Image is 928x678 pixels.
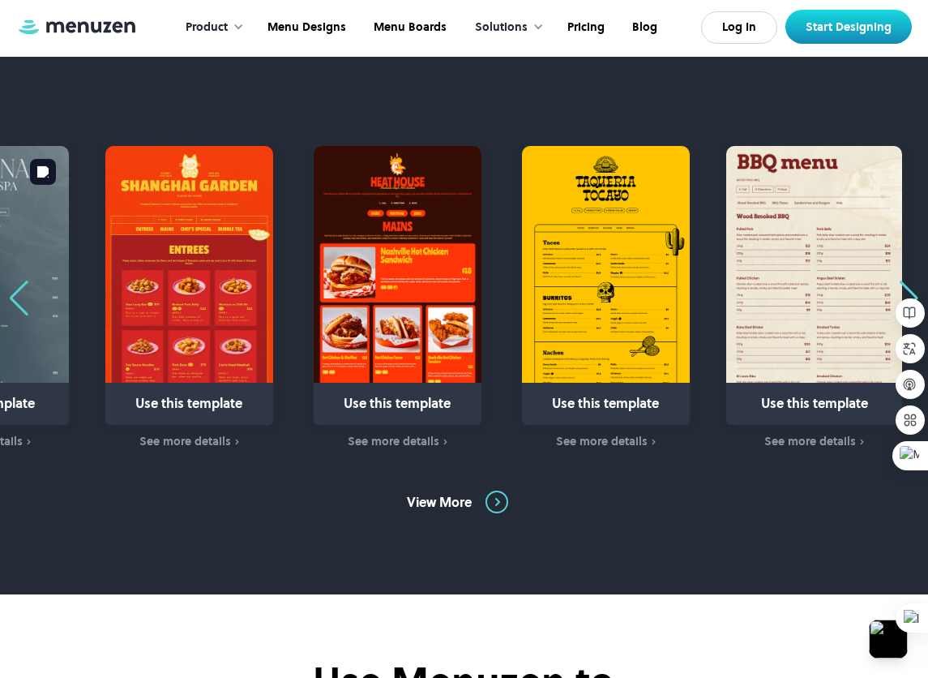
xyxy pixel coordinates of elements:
div: Product [169,2,252,53]
div: See more details [556,435,648,448]
div: See more details [139,435,231,448]
a: Use this template [726,146,902,425]
a: Pricing [552,2,617,53]
a: See more details [518,433,694,451]
div: 4 / 31 [726,146,902,450]
div: Solutions [475,19,528,36]
a: Use this template [522,146,689,425]
a: Use this template [314,146,481,425]
a: Use this template [105,146,272,425]
a: Menu Boards [358,2,459,53]
a: See more details [101,433,277,451]
div: 2 / 31 [310,146,485,450]
a: See more details [310,433,485,451]
a: Start Designing [785,10,912,44]
div: 1 / 31 [101,146,277,450]
div: 3 / 31 [518,146,694,450]
a: Log In [701,11,777,44]
div: See more details [764,435,856,448]
div: Solutions [459,2,552,53]
div: Previous slide [8,281,30,316]
div: Product [186,19,228,36]
div: View More [407,494,472,512]
div: See more details [348,435,439,448]
a: See more details [726,433,902,451]
a: View More [407,491,522,513]
a: Blog [617,2,669,53]
a: Menu Designs [252,2,358,53]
